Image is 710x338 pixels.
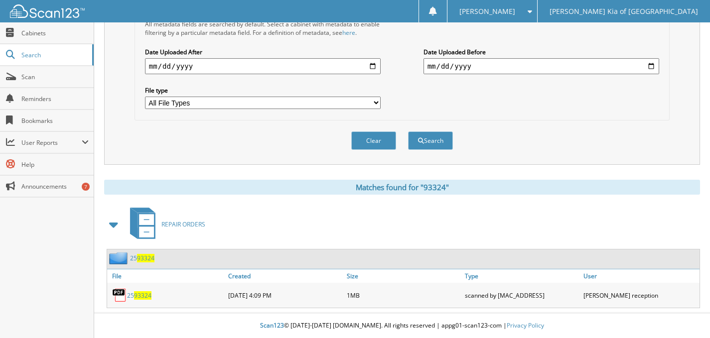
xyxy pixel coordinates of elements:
a: Type [462,269,581,283]
span: [PERSON_NAME] Kia of [GEOGRAPHIC_DATA] [550,8,698,14]
label: Date Uploaded Before [424,48,660,56]
a: REPAIR ORDERS [124,205,205,244]
label: File type [145,86,381,95]
div: [PERSON_NAME] reception [581,285,700,305]
a: Size [344,269,463,283]
input: start [145,58,381,74]
a: Privacy Policy [507,321,544,330]
div: 1MB [344,285,463,305]
a: 2593324 [127,291,151,300]
a: 2593324 [130,254,154,262]
span: User Reports [21,138,82,147]
span: Reminders [21,95,89,103]
div: Matches found for "93324" [104,180,700,195]
button: Clear [351,131,396,150]
img: folder2.png [109,252,130,264]
div: All metadata fields are searched by default. Select a cabinet with metadata to enable filtering b... [145,20,381,37]
img: scan123-logo-white.svg [10,4,85,18]
span: Bookmarks [21,116,89,125]
a: here [342,28,355,37]
img: PDF.png [112,288,127,303]
button: Search [408,131,453,150]
span: REPAIR ORDERS [161,220,205,228]
span: [PERSON_NAME] [459,8,515,14]
span: 93324 [137,254,154,262]
input: end [424,58,660,74]
div: [DATE] 4:09 PM [226,285,344,305]
span: Scan [21,73,89,81]
span: Scan123 [260,321,284,330]
div: scanned by [MAC_ADDRESS] [462,285,581,305]
a: File [107,269,226,283]
span: Cabinets [21,29,89,37]
label: Date Uploaded After [145,48,381,56]
span: 93324 [134,291,151,300]
span: Search [21,51,87,59]
a: Created [226,269,344,283]
span: Help [21,160,89,169]
div: 7 [82,183,90,191]
a: User [581,269,700,283]
span: Announcements [21,182,89,191]
div: © [DATE]-[DATE] [DOMAIN_NAME]. All rights reserved | appg01-scan123-com | [94,314,710,338]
